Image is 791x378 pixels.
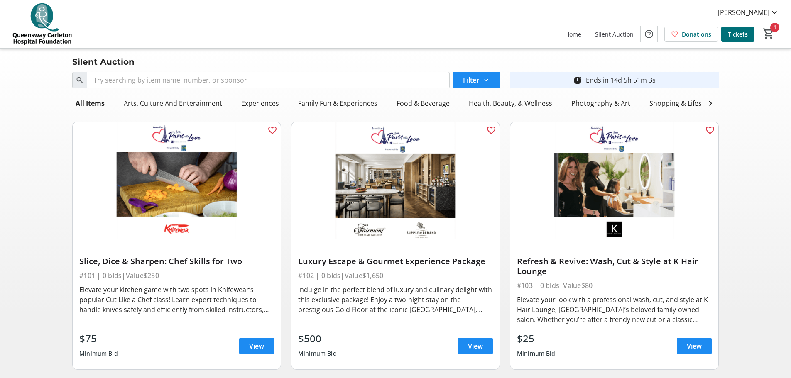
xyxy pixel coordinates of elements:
[5,3,79,45] img: QCH Foundation's Logo
[705,125,715,135] mat-icon: favorite_outline
[79,285,274,315] div: Elevate your kitchen game with two spots in Knifewear’s popular Cut Like a Chef class! Learn expe...
[517,280,712,291] div: #103 | 0 bids | Value $80
[463,75,479,85] span: Filter
[73,122,281,239] img: Slice, Dice & Sharpen: Chef Skills for Two
[298,256,493,266] div: Luxury Escape & Gourmet Experience Package
[79,256,274,266] div: Slice, Dice & Sharpen: Chef Skills for Two
[291,122,500,239] img: Luxury Escape & Gourmet Experience Package
[718,7,769,17] span: [PERSON_NAME]
[664,27,718,42] a: Donations
[510,122,718,239] img: Refresh & Revive: Wash, Cut & Style at K Hair Lounge
[79,331,118,346] div: $75
[393,95,453,112] div: Food & Beverage
[595,30,634,39] span: Silent Auction
[67,55,140,68] div: Silent Auction
[573,75,583,85] mat-icon: timer_outline
[298,270,493,281] div: #102 | 0 bids | Value $1,650
[79,346,118,361] div: Minimum Bid
[517,256,712,276] div: Refresh & Revive: Wash, Cut & Style at K Hair Lounge
[517,346,556,361] div: Minimum Bid
[239,338,274,354] a: View
[249,341,264,351] span: View
[87,72,450,88] input: Try searching by item name, number, or sponsor
[687,341,702,351] span: View
[267,125,277,135] mat-icon: favorite_outline
[298,331,337,346] div: $500
[298,285,493,315] div: Indulge in the perfect blend of luxury and culinary delight with this exclusive package! Enjoy a ...
[453,72,500,88] button: Filter
[646,95,716,112] div: Shopping & Lifestyle
[641,26,657,42] button: Help
[298,346,337,361] div: Minimum Bid
[728,30,748,39] span: Tickets
[517,295,712,324] div: Elevate your look with a professional wash, cut, and style at K Hair Lounge, [GEOGRAPHIC_DATA]’s ...
[468,341,483,351] span: View
[588,27,640,42] a: Silent Auction
[486,125,496,135] mat-icon: favorite_outline
[677,338,712,354] a: View
[558,27,588,42] a: Home
[120,95,225,112] div: Arts, Culture And Enterainment
[711,6,786,19] button: [PERSON_NAME]
[458,338,493,354] a: View
[465,95,556,112] div: Health, Beauty, & Wellness
[238,95,282,112] div: Experiences
[586,75,656,85] div: Ends in 14d 5h 51m 3s
[721,27,754,42] a: Tickets
[72,95,108,112] div: All Items
[295,95,381,112] div: Family Fun & Experiences
[682,30,711,39] span: Donations
[79,270,274,281] div: #101 | 0 bids | Value $250
[761,26,776,41] button: Cart
[568,95,634,112] div: Photography & Art
[517,331,556,346] div: $25
[565,30,581,39] span: Home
